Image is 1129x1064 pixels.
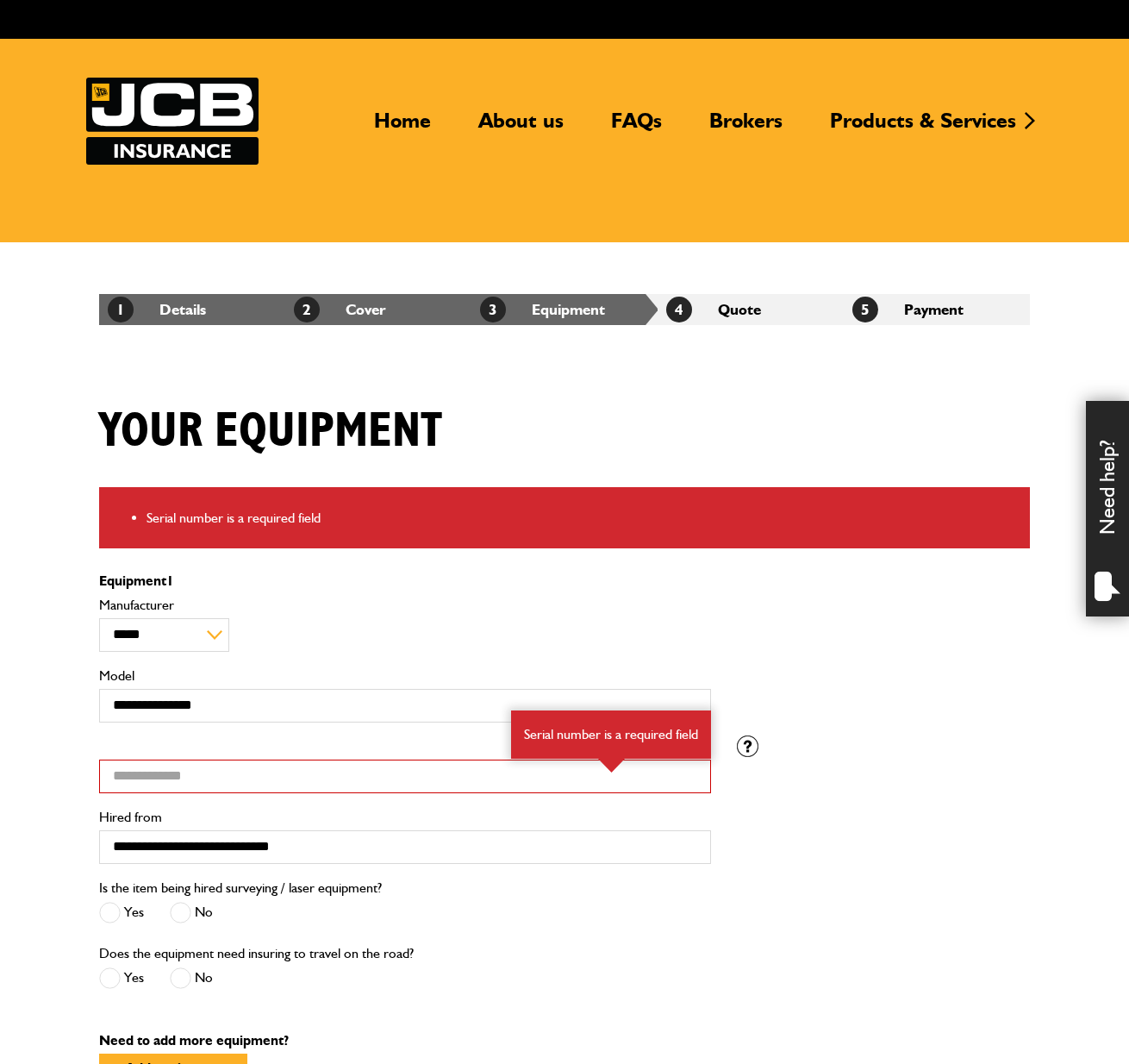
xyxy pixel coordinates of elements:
label: No [170,967,213,989]
label: No [170,902,213,923]
img: error-box-arrow.svg [598,759,625,773]
a: Home [361,108,444,147]
li: Quote [658,294,844,325]
label: Does the equipment need insuring to travel on the road? [99,947,414,961]
a: 2Cover [294,300,386,318]
span: 1 [166,573,174,589]
img: JCB Insurance Services logo [86,78,259,165]
label: Manufacturer [99,598,711,612]
p: Need to add more equipment? [99,1034,1030,1048]
div: Need help? [1086,401,1129,616]
span: 1 [108,297,134,322]
a: FAQs [598,108,675,147]
li: Serial number is a required field [147,507,1017,529]
span: 4 [666,297,692,322]
div: Serial number is a required field [511,710,711,759]
span: 5 [852,297,878,322]
a: Products & Services [817,108,1029,147]
span: 3 [480,297,506,322]
label: Model [99,669,711,683]
a: JCB Insurance Services [86,78,259,165]
p: Equipment [99,574,711,588]
label: Yes [99,967,144,989]
label: Yes [99,902,144,923]
li: Equipment [471,294,658,325]
h1: Your equipment [99,403,442,460]
a: About us [465,108,577,147]
label: Is the item being hired surveying / laser equipment? [99,881,382,895]
label: Hired from [99,811,711,824]
li: Payment [844,294,1030,325]
a: 1Details [108,300,206,318]
a: Brokers [696,108,795,147]
span: 2 [294,297,320,322]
